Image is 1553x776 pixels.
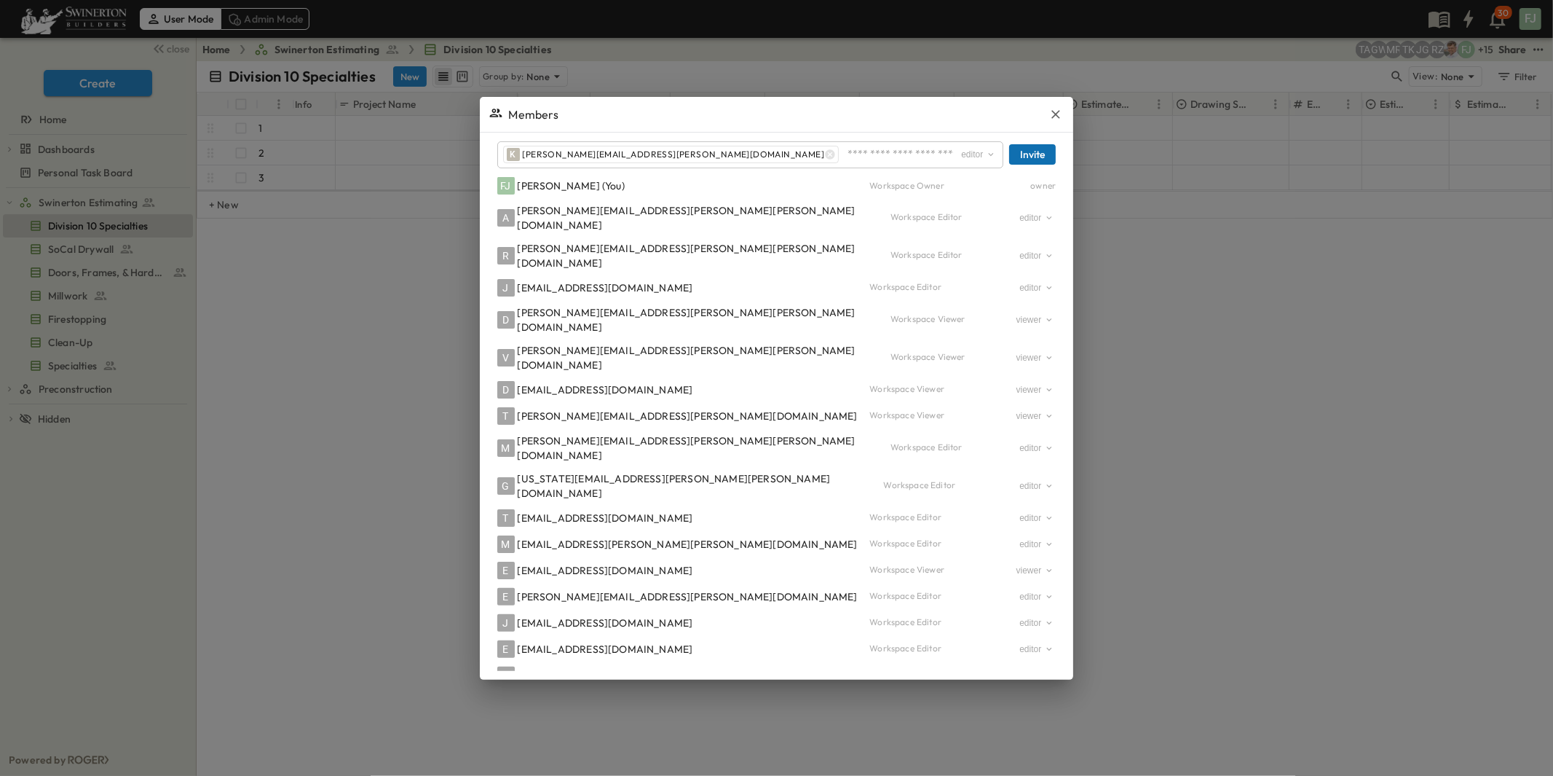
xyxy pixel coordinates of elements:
div: [PERSON_NAME][EMAIL_ADDRESS][PERSON_NAME][DOMAIN_NAME] [518,589,858,604]
div: owner [1031,180,1056,192]
button: area-role [1018,537,1056,552]
button: area-role [1018,479,1056,493]
button: Invite [1009,144,1056,165]
div: M [497,439,515,457]
button: area-role [1015,563,1056,578]
div: R [497,247,515,264]
div: editor [1019,670,1054,681]
div: [EMAIL_ADDRESS][DOMAIN_NAME] [518,563,693,578]
span: Members [509,106,559,123]
div: D [497,381,515,399]
div: D [497,667,515,684]
div: [EMAIL_ADDRESS][DOMAIN_NAME] [518,616,693,630]
div: Workspace Viewer [890,312,1015,328]
div: viewer [1016,352,1055,364]
div: Workspace Viewer [890,350,1015,366]
div: [PERSON_NAME][EMAIL_ADDRESS][PERSON_NAME][PERSON_NAME][DOMAIN_NAME] [518,203,890,232]
button: area-role [1018,211,1056,225]
div: [EMAIL_ADDRESS][DOMAIN_NAME] [518,642,693,657]
div: Workspace Editor [869,641,1018,657]
div: viewer [1016,384,1055,396]
div: Workspace Editor [890,248,1018,264]
div: Workspace Viewer [869,408,1014,424]
div: J [497,614,515,632]
div: editor [1019,442,1054,454]
button: area-role [1015,313,1056,327]
div: editor [1019,538,1054,550]
div: Workspace Editor [869,536,1018,552]
div: [PERSON_NAME][EMAIL_ADDRESS][PERSON_NAME][PERSON_NAME][DOMAIN_NAME] [518,434,890,463]
button: area-role [1018,281,1056,295]
div: Workspace Editor [869,510,1018,526]
div: [EMAIL_ADDRESS][PERSON_NAME][PERSON_NAME][DOMAIN_NAME] [518,537,858,552]
div: editor [1019,617,1054,629]
button: area-role [1018,642,1056,657]
div: Workspace Editor [890,440,1018,456]
div: editor [1019,480,1054,492]
div: editor [1019,643,1054,655]
p: [PERSON_NAME][EMAIL_ADDRESS][PERSON_NAME][DOMAIN_NAME] [523,147,825,162]
button: area-role [1015,350,1056,365]
div: [PERSON_NAME][EMAIL_ADDRESS][PERSON_NAME][DOMAIN_NAME] [518,409,858,423]
div: K[PERSON_NAME][EMAIL_ADDRESS][PERSON_NAME][DOMAIN_NAME] [503,146,839,163]
div: T [497,407,515,425]
div: [PERSON_NAME][EMAIL_ADDRESS][PERSON_NAME][PERSON_NAME][DOMAIN_NAME] [518,343,890,372]
div: editor [1019,591,1054,603]
div: FJ [497,177,515,195]
div: editor [961,149,996,160]
div: [DOMAIN_NAME][EMAIL_ADDRESS][PERSON_NAME][DOMAIN_NAME] [518,668,860,683]
div: [EMAIL_ADDRESS][DOMAIN_NAME] [518,383,693,397]
button: area-role [1018,668,1056,683]
div: viewer [1016,314,1055,326]
div: M [497,536,515,553]
div: E [497,588,515,605]
div: J [497,279,515,297]
div: Workspace Editor [884,478,1019,494]
span: K [510,149,516,160]
div: A [497,209,515,227]
button: area-role [1015,383,1056,397]
div: editor [1019,282,1054,294]
button: area-role [1015,409,1056,423]
div: [PERSON_NAME][EMAIL_ADDRESS][PERSON_NAME][PERSON_NAME][DOMAIN_NAME] [518,241,890,270]
div: D [497,311,515,329]
div: [PERSON_NAME] (You) [518,179,625,193]
button: area-role [1018,248,1056,263]
div: editor [1019,212,1054,224]
button: area-role [1018,616,1056,630]
button: area-role [1018,441,1056,455]
div: Workspace Editor [869,615,1018,631]
div: viewer [1016,565,1055,576]
button: area-role [1018,511,1056,525]
div: Workspace Viewer [869,563,1014,579]
div: G [497,477,515,495]
div: Workspace Editor [869,280,1018,296]
div: Workspace Editor [869,667,1018,683]
div: editor [1019,512,1054,524]
button: area-role [1018,589,1056,604]
div: Workspace Viewer [869,382,1014,398]
div: V [497,349,515,367]
div: Workspace Editor [890,210,1018,226]
div: E [497,562,515,579]
div: Workspace Editor [869,589,1018,605]
div: E [497,640,515,658]
div: [EMAIL_ADDRESS][DOMAIN_NAME] [518,281,693,295]
div: T [497,509,515,527]
div: [EMAIL_ADDRESS][DOMAIN_NAME] [518,511,693,525]
button: area-role [960,147,997,162]
div: editor [1019,250,1054,262]
div: [PERSON_NAME][EMAIL_ADDRESS][PERSON_NAME][PERSON_NAME][DOMAIN_NAME] [518,305,890,334]
div: [US_STATE][EMAIL_ADDRESS][PERSON_NAME][PERSON_NAME][DOMAIN_NAME] [518,471,884,501]
div: viewer [1016,410,1055,422]
div: Workspace Owner [869,180,1030,192]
